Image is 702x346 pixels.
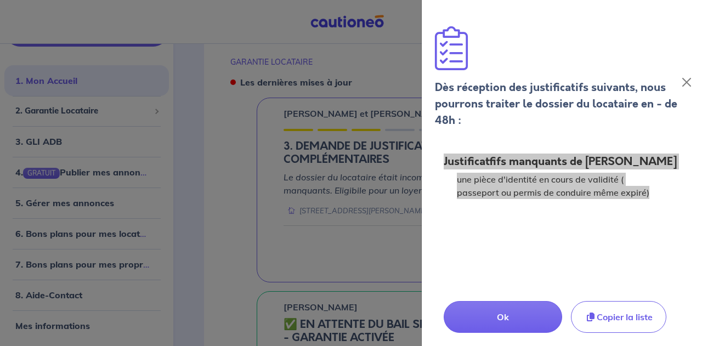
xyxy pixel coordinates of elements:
p: Dès réception des justificatifs suivants, nous pourrons traiter le dossier du locataire en - de 4... [435,80,680,129]
p: une pièce d'identité en cours de validité ( passeport ou permis de conduire même expiré) [444,173,680,199]
button: Ok [444,301,562,333]
p: Ok [471,310,535,324]
button: Close [680,73,693,91]
h5: Justificatfifs manquants de [PERSON_NAME] [444,155,680,168]
button: Copier la liste [571,301,666,333]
